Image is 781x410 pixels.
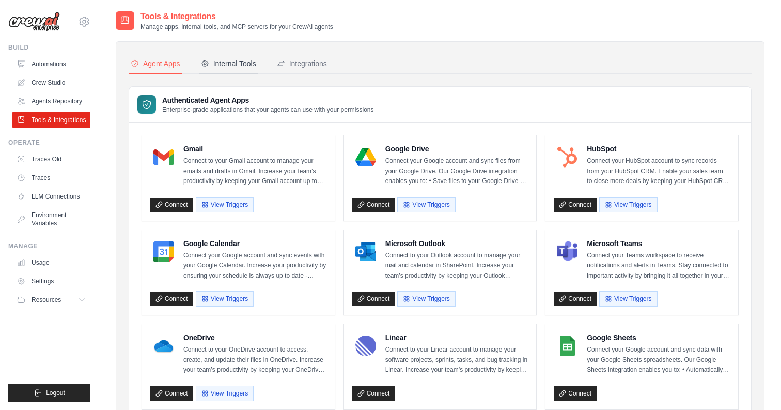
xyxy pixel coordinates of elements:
img: Linear Logo [355,336,376,356]
div: Internal Tools [201,58,256,69]
button: View Triggers [599,291,657,307]
a: Tools & Integrations [12,112,90,128]
span: Resources [32,296,61,304]
button: View Triggers [397,197,455,212]
a: Connect [352,386,395,401]
button: View Triggers [196,291,254,307]
img: Microsoft Outlook Logo [355,241,376,262]
img: Gmail Logo [153,147,174,168]
img: Google Sheets Logo [557,336,577,356]
a: Settings [12,273,90,290]
a: Connect [554,386,597,401]
p: Connect your Google account and sync files from your Google Drive. Our Google Drive integration e... [385,156,528,187]
button: View Triggers [397,291,455,307]
p: Enterprise-grade applications that your agents can use with your permissions [162,105,374,114]
button: Logout [8,384,90,402]
p: Manage apps, internal tools, and MCP servers for your CrewAI agents [140,23,333,31]
a: Connect [150,198,193,212]
div: Agent Apps [131,58,180,69]
h4: Google Drive [385,144,528,154]
h4: Gmail [183,144,326,154]
h4: Google Calendar [183,238,326,249]
button: View Triggers [599,197,657,212]
p: Connect your Google account and sync data with your Google Sheets spreadsheets. Our Google Sheets... [587,345,730,375]
h4: Linear [385,332,528,343]
img: Google Calendar Logo [153,241,174,262]
a: Automations [12,56,90,72]
h3: Authenticated Agent Apps [162,95,374,105]
a: Traces Old [12,151,90,168]
a: Environment Variables [12,207,90,232]
p: Connect your HubSpot account to sync records from your HubSpot CRM. Enable your sales team to clo... [587,156,730,187]
p: Connect to your Linear account to manage your software projects, sprints, tasks, and bug tracking... [385,345,528,375]
h4: HubSpot [587,144,730,154]
a: Connect [352,198,395,212]
img: Logo [8,12,60,32]
a: LLM Connections [12,188,90,205]
a: Connect [150,292,193,306]
img: Google Drive Logo [355,147,376,168]
div: Operate [8,139,90,147]
p: Connect to your Gmail account to manage your emails and drafts in Gmail. Increase your team’s pro... [183,156,326,187]
h4: OneDrive [183,332,326,343]
img: OneDrive Logo [153,336,174,356]
p: Connect your Google account and sync events with your Google Calendar. Increase your productivity... [183,251,326,281]
a: Usage [12,254,90,271]
span: Logout [46,389,65,397]
a: Connect [554,292,597,306]
h4: Google Sheets [587,332,730,343]
div: Integrations [277,58,327,69]
div: Build [8,43,90,52]
button: Resources [12,292,90,308]
div: Manage [8,242,90,250]
button: Internal Tools [199,54,258,74]
a: Connect [352,292,395,306]
p: Connect to your OneDrive account to access, create, and update their files in OneDrive. Increase ... [183,345,326,375]
a: Crew Studio [12,74,90,91]
img: Microsoft Teams Logo [557,241,577,262]
button: Agent Apps [129,54,182,74]
a: Agents Repository [12,93,90,110]
h4: Microsoft Outlook [385,238,528,249]
a: Connect [554,198,597,212]
h2: Tools & Integrations [140,10,333,23]
img: HubSpot Logo [557,147,577,168]
button: View Triggers [196,386,254,401]
a: Traces [12,170,90,186]
h4: Microsoft Teams [587,238,730,249]
a: Connect [150,386,193,401]
p: Connect to your Outlook account to manage your mail and calendar in SharePoint. Increase your tea... [385,251,528,281]
button: View Triggers [196,197,254,212]
p: Connect your Teams workspace to receive notifications and alerts in Teams. Stay connected to impo... [587,251,730,281]
button: Integrations [275,54,329,74]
